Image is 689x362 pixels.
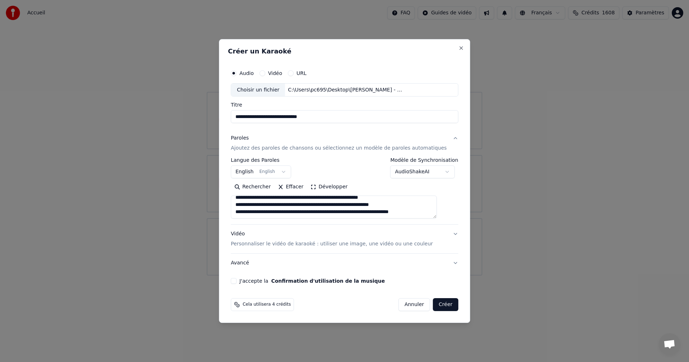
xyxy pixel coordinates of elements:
label: Modèle de Synchronisation [390,158,458,163]
p: Ajoutez des paroles de chansons ou sélectionnez un modèle de paroles automatiques [231,145,447,152]
div: C:\Users\pc695\Desktop\[PERSON_NAME] - Mais ou sont passées les gazelles (1).mp3 [285,86,407,94]
button: VidéoPersonnaliser le vidéo de karaoké : utiliser une image, une vidéo ou une couleur [231,225,458,254]
button: ParolesAjoutez des paroles de chansons ou sélectionnez un modèle de paroles automatiques [231,129,458,158]
button: Effacer [274,182,307,193]
label: J'accepte la [239,278,385,283]
label: Vidéo [268,71,282,76]
label: Langue des Paroles [231,158,291,163]
div: Choisir un fichier [231,84,285,97]
label: Audio [239,71,254,76]
button: Créer [433,298,458,311]
button: Avancé [231,254,458,272]
span: Cela utilisera 4 crédits [243,302,291,307]
p: Personnaliser le vidéo de karaoké : utiliser une image, une vidéo ou une couleur [231,240,433,248]
h2: Créer un Karaoké [228,48,461,55]
div: ParolesAjoutez des paroles de chansons ou sélectionnez un modèle de paroles automatiques [231,158,458,225]
label: Titre [231,103,458,108]
label: URL [296,71,306,76]
div: Paroles [231,135,249,142]
button: Annuler [398,298,430,311]
button: Développer [307,182,351,193]
button: J'accepte la [271,278,385,283]
div: Vidéo [231,231,433,248]
button: Rechercher [231,182,274,193]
